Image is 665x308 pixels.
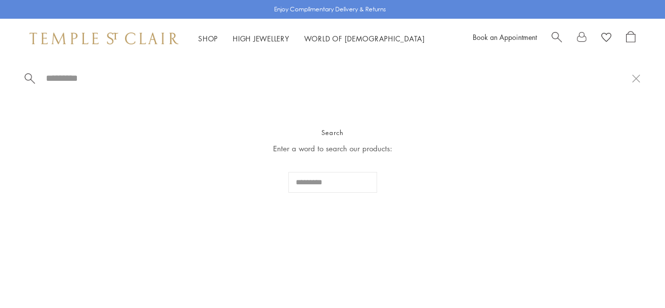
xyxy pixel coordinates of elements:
[198,34,218,43] a: ShopShop
[233,34,289,43] a: High JewelleryHigh Jewellery
[30,33,178,44] img: Temple St. Clair
[39,127,626,137] h1: Search
[626,31,635,46] a: Open Shopping Bag
[473,32,537,42] a: Book an Appointment
[601,31,611,46] a: View Wishlist
[288,172,377,193] input: Search...
[274,4,386,14] p: Enjoy Complimentary Delivery & Returns
[304,34,425,43] a: World of [DEMOGRAPHIC_DATA]World of [DEMOGRAPHIC_DATA]
[198,33,425,45] nav: Main navigation
[39,142,626,155] p: Enter a word to search our products:
[552,31,562,46] a: Search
